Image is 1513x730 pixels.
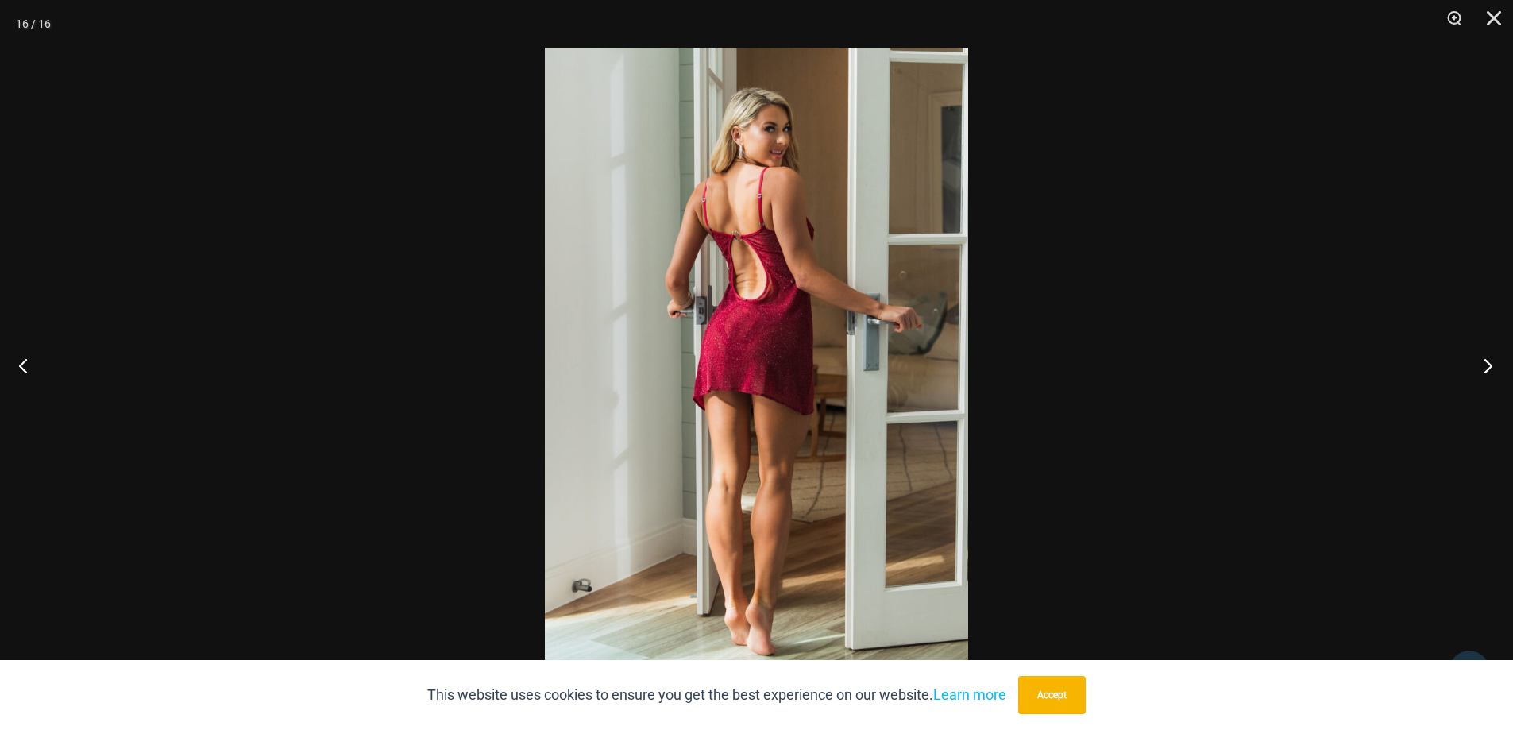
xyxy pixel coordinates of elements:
img: Guilty Pleasures Red 1260 Slip 02 [545,48,968,682]
button: Next [1453,326,1513,405]
p: This website uses cookies to ensure you get the best experience on our website. [427,683,1006,707]
button: Accept [1018,676,1086,714]
div: 16 / 16 [16,12,51,36]
a: Learn more [933,686,1006,703]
